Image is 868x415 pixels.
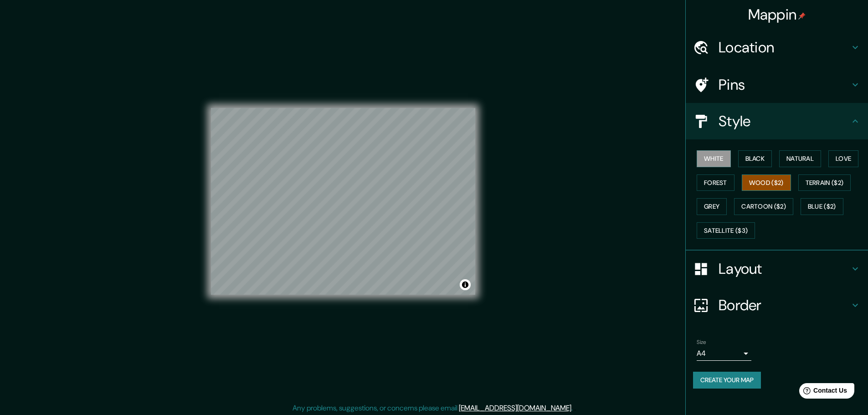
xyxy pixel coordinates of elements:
[697,346,751,361] div: A4
[686,103,868,139] div: Style
[697,338,706,346] label: Size
[742,174,791,191] button: Wood ($2)
[686,287,868,323] div: Border
[748,5,806,24] h4: Mappin
[686,67,868,103] div: Pins
[787,379,858,405] iframe: Help widget launcher
[697,150,731,167] button: White
[719,112,850,130] h4: Style
[798,174,851,191] button: Terrain ($2)
[697,222,755,239] button: Satellite ($3)
[828,150,858,167] button: Love
[719,38,850,56] h4: Location
[798,12,806,20] img: pin-icon.png
[734,198,793,215] button: Cartoon ($2)
[719,76,850,94] h4: Pins
[293,403,573,414] p: Any problems, suggestions, or concerns please email .
[719,296,850,314] h4: Border
[697,174,734,191] button: Forest
[460,279,471,290] button: Toggle attribution
[779,150,821,167] button: Natural
[693,372,761,389] button: Create your map
[459,403,571,413] a: [EMAIL_ADDRESS][DOMAIN_NAME]
[573,403,574,414] div: .
[211,108,475,295] canvas: Map
[738,150,772,167] button: Black
[697,198,727,215] button: Grey
[719,260,850,278] h4: Layout
[686,251,868,287] div: Layout
[686,29,868,66] div: Location
[574,403,576,414] div: .
[801,198,843,215] button: Blue ($2)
